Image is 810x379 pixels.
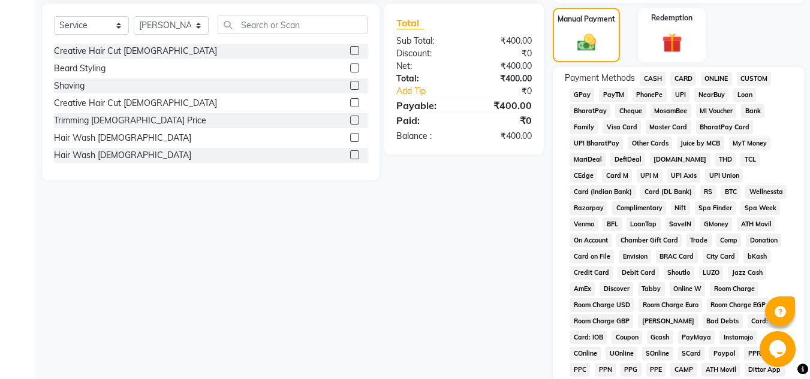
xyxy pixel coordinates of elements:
span: BRAC Card [656,250,698,263]
span: bKash [743,250,770,263]
div: Creative Hair Cut [DEMOGRAPHIC_DATA] [54,97,217,110]
span: DefiDeal [610,153,645,166]
span: Master Card [646,120,691,134]
div: Shaving [54,80,85,92]
span: Chamber Gift Card [616,234,682,247]
span: CAMP [670,363,697,377]
span: SOnline [642,347,673,360]
span: Online W [670,282,706,296]
div: ₹400.00 [464,130,541,142]
input: Search or Scan [218,16,368,34]
span: SCard [678,347,705,360]
div: Net: [387,60,464,72]
span: Cheque [615,104,646,118]
span: Card: IDFC [748,314,788,328]
span: UPI [672,88,690,102]
span: Payment Methods [565,72,635,84]
span: Paypal [709,347,739,360]
span: PPC [570,363,590,377]
span: CEdge [570,169,597,183]
span: BFL [603,217,622,231]
span: ATH Movil [701,363,740,377]
span: Razorpay [570,201,607,215]
span: Donation [746,234,781,247]
span: UOnline [606,347,637,360]
span: UPI M [637,169,663,183]
span: Tabby [638,282,665,296]
img: _cash.svg [571,32,602,53]
span: LoanTap [627,217,661,231]
span: Gcash [647,331,673,344]
span: SaveIN [666,217,695,231]
span: PhonePe [633,88,667,102]
span: Nift [671,201,690,215]
a: Add Tip [387,85,477,98]
span: BTC [721,185,741,199]
label: Manual Payment [558,14,615,25]
span: PPN [595,363,616,377]
span: Family [570,120,598,134]
div: Discount: [387,47,464,60]
span: AmEx [570,282,595,296]
span: Room Charge Euro [639,298,702,312]
span: NearBuy [694,88,728,102]
span: TCL [740,153,760,166]
span: PPR [744,347,764,360]
span: Shoutlo [664,266,694,280]
div: ₹0 [464,113,541,128]
span: LUZO [699,266,724,280]
div: Trimming [DEMOGRAPHIC_DATA] Price [54,114,206,127]
span: Envision [619,250,651,263]
span: Coupon [612,331,642,344]
span: GMoney [700,217,732,231]
span: Spa Week [740,201,780,215]
span: PPG [621,363,642,377]
iframe: chat widget [760,331,798,367]
span: MI Voucher [696,104,737,118]
span: Room Charge USD [570,298,634,312]
span: Debit Card [618,266,659,280]
span: [PERSON_NAME] [638,314,698,328]
span: Wellnessta [745,185,787,199]
div: Sub Total: [387,35,464,47]
div: Creative Hair Cut [DEMOGRAPHIC_DATA] [54,45,217,57]
span: Card (Indian Bank) [570,185,636,199]
span: Total [396,17,424,29]
span: BharatPay Card [696,120,754,134]
span: Venmo [570,217,598,231]
span: UPI Union [705,169,743,183]
span: MosamBee [651,104,691,118]
span: Card M [602,169,632,183]
span: MyT Money [729,137,771,150]
span: MariDeal [570,153,606,166]
span: PayTM [599,88,628,102]
span: Trade [686,234,712,247]
span: [DOMAIN_NAME] [650,153,710,166]
div: ₹400.00 [464,72,541,85]
div: ₹400.00 [464,35,541,47]
span: ATH Movil [737,217,775,231]
span: Room Charge GBP [570,314,633,328]
span: CASH [640,72,666,86]
span: Instamojo [719,331,757,344]
span: ONLINE [701,72,732,86]
span: Jazz Cash [728,266,766,280]
span: CARD [670,72,696,86]
div: Hair Wash [DEMOGRAPHIC_DATA] [54,149,191,162]
span: BharatPay [570,104,610,118]
span: On Account [570,234,612,247]
span: CUSTOM [737,72,772,86]
div: Paid: [387,113,464,128]
div: ₹0 [464,47,541,60]
span: PayMaya [678,331,715,344]
div: Hair Wash [DEMOGRAPHIC_DATA] [54,132,191,144]
div: Beard Styling [54,62,106,75]
div: Payable: [387,98,464,113]
span: Room Charge [710,282,758,296]
span: Other Cards [628,137,672,150]
span: PPE [646,363,666,377]
span: Card: IOB [570,331,607,344]
span: COnline [570,347,601,360]
div: Balance : [387,130,464,142]
span: Loan [733,88,756,102]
